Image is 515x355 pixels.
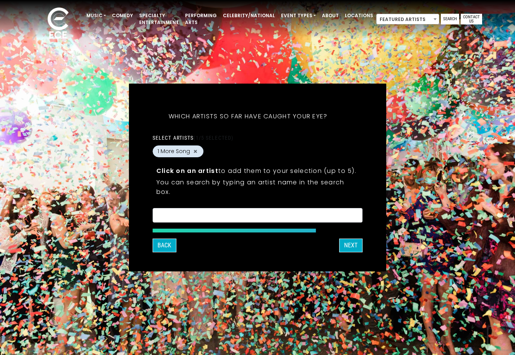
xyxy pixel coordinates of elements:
[339,239,362,252] button: Next
[220,9,278,22] a: Celebrity/National
[83,9,109,22] a: Music
[136,9,182,29] a: Specialty Entertainment
[39,5,77,42] img: ece_new_logo_whitev2-1.png
[319,9,342,22] a: About
[278,9,319,22] a: Event Types
[182,9,220,29] a: Performing Arts
[193,135,233,141] span: (1/5 selected)
[376,14,439,24] span: Featured Artists
[156,166,359,176] p: to add them to your selection (up to 5).
[153,103,344,130] h5: Which artists so far have caught your eye?
[192,148,198,155] button: Remove 1 More Song
[342,9,376,22] a: Locations
[377,14,439,25] span: Featured Artists
[156,177,359,197] p: You can search by typing an artist name in the search box.
[109,9,136,22] a: Comedy
[158,213,358,220] textarea: Search
[441,14,459,24] a: Search
[153,134,233,141] label: Select artists
[461,14,482,24] a: Contact Us
[156,166,218,175] strong: Click on an artist
[158,147,190,155] span: 1 More Song
[153,239,176,252] button: Back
